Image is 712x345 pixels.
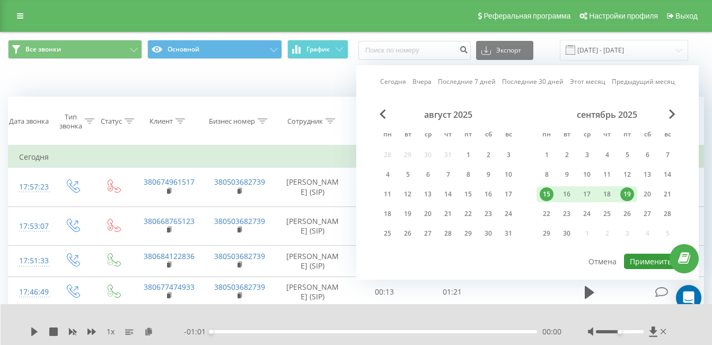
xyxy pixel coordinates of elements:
[557,147,577,163] div: вт 2 сент. 2025 г.
[597,167,617,183] div: чт 11 сент. 2025 г.
[381,227,394,240] div: 25
[539,127,555,143] abbr: понедельник
[540,227,553,240] div: 29
[418,206,438,222] div: ср 20 авг. 2025 г.
[580,187,594,201] div: 17
[275,168,350,207] td: [PERSON_NAME] (SIP)
[381,168,394,182] div: 4
[498,147,518,163] div: вс 3 авг. 2025 г.
[557,226,577,241] div: вт 30 сент. 2025 г.
[560,227,574,240] div: 30
[441,227,455,240] div: 28
[350,246,418,277] td: 00:12
[498,186,518,202] div: вс 17 авг. 2025 г.
[19,282,41,303] div: 17:46:49
[481,187,495,201] div: 16
[620,168,634,182] div: 12
[617,206,637,222] div: пт 26 сент. 2025 г.
[418,167,438,183] div: ср 6 авг. 2025 г.
[209,117,255,126] div: Бизнес номер
[637,186,657,202] div: сб 20 сент. 2025 г.
[498,206,518,222] div: вс 24 авг. 2025 г.
[59,113,82,131] div: Тип звонка
[401,168,415,182] div: 5
[557,186,577,202] div: вт 16 сент. 2025 г.
[380,76,406,87] a: Сегодня
[458,226,478,241] div: пт 29 авг. 2025 г.
[540,148,553,162] div: 1
[502,76,564,87] a: Последние 30 дней
[461,207,475,221] div: 22
[540,187,553,201] div: 15
[377,226,398,241] div: пн 25 авг. 2025 г.
[537,147,557,163] div: пн 1 сент. 2025 г.
[461,187,475,201] div: 15
[461,227,475,240] div: 29
[461,148,475,162] div: 1
[639,127,655,143] abbr: суббота
[661,148,674,162] div: 7
[458,147,478,163] div: пт 1 авг. 2025 г.
[144,216,195,226] a: 380668765123
[144,282,195,292] a: 380677474933
[421,227,435,240] div: 27
[478,147,498,163] div: сб 2 авг. 2025 г.
[380,127,395,143] abbr: понедельник
[421,207,435,221] div: 20
[577,147,597,163] div: ср 3 сент. 2025 г.
[481,227,495,240] div: 30
[637,147,657,163] div: сб 6 сент. 2025 г.
[401,207,415,221] div: 19
[480,127,496,143] abbr: суббота
[620,207,634,221] div: 26
[275,277,350,307] td: [PERSON_NAME] (SIP)
[25,45,61,54] span: Все звонки
[101,117,122,126] div: Статус
[19,251,41,271] div: 17:51:33
[350,168,418,207] td: 00:39
[458,167,478,183] div: пт 8 авг. 2025 г.
[537,109,678,120] div: сентябрь 2025
[620,187,634,201] div: 19
[599,127,615,143] abbr: четверг
[184,326,211,337] span: - 01:01
[657,206,678,222] div: вс 28 сент. 2025 г.
[478,226,498,241] div: сб 30 авг. 2025 г.
[502,187,515,201] div: 17
[579,127,595,143] abbr: среда
[377,186,398,202] div: пн 11 авг. 2025 г.
[441,187,455,201] div: 14
[617,147,637,163] div: пт 5 сент. 2025 г.
[441,168,455,182] div: 7
[570,76,605,87] a: Этот месяц
[661,168,674,182] div: 14
[577,206,597,222] div: ср 24 сент. 2025 г.
[657,147,678,163] div: вс 7 сент. 2025 г.
[275,246,350,277] td: [PERSON_NAME] (SIP)
[377,167,398,183] div: пн 4 авг. 2025 г.
[418,277,486,307] td: 01:21
[537,206,557,222] div: пн 22 сент. 2025 г.
[557,206,577,222] div: вт 23 сент. 2025 г.
[640,148,654,162] div: 6
[612,76,675,87] a: Предыдущий месяц
[637,206,657,222] div: сб 27 сент. 2025 г.
[560,148,574,162] div: 2
[214,216,265,226] a: 380503682739
[600,168,614,182] div: 11
[600,187,614,201] div: 18
[597,186,617,202] div: чт 18 сент. 2025 г.
[657,167,678,183] div: вс 14 сент. 2025 г.
[660,127,675,143] abbr: воскресенье
[620,148,634,162] div: 5
[150,117,173,126] div: Клиент
[560,168,574,182] div: 9
[500,127,516,143] abbr: воскресенье
[287,40,348,59] button: График
[438,167,458,183] div: чт 7 авг. 2025 г.
[481,168,495,182] div: 9
[377,109,518,120] div: август 2025
[580,207,594,221] div: 24
[577,167,597,183] div: ср 10 сент. 2025 г.
[381,207,394,221] div: 18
